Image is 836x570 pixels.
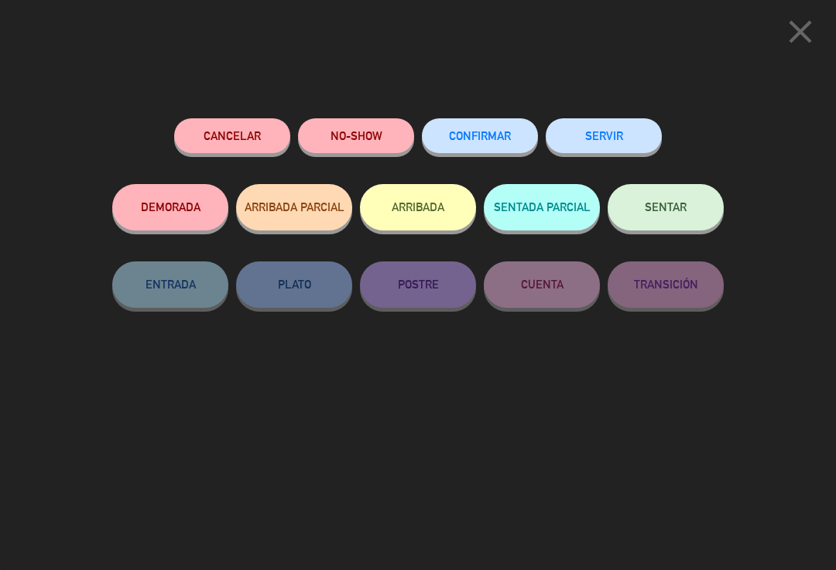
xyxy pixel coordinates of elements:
[360,184,476,230] button: ARRIBADA
[236,184,352,230] button: ARRIBADA PARCIAL
[174,118,290,153] button: Cancelar
[245,200,344,213] span: ARRIBADA PARCIAL
[484,261,600,308] button: CUENTA
[645,200,687,213] span: SENTAR
[422,118,538,153] button: CONFIRMAR
[608,261,724,308] button: TRANSICIÓN
[546,118,662,153] button: SERVIR
[449,129,511,142] span: CONFIRMAR
[298,118,414,153] button: NO-SHOW
[236,261,352,308] button: PLATO
[608,184,724,230] button: SENTAR
[484,184,600,230] button: SENTADA PARCIAL
[360,261,476,308] button: POSTRE
[112,184,228,230] button: DEMORADA
[112,261,228,308] button: ENTRADA
[776,12,824,57] button: close
[781,12,820,51] i: close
